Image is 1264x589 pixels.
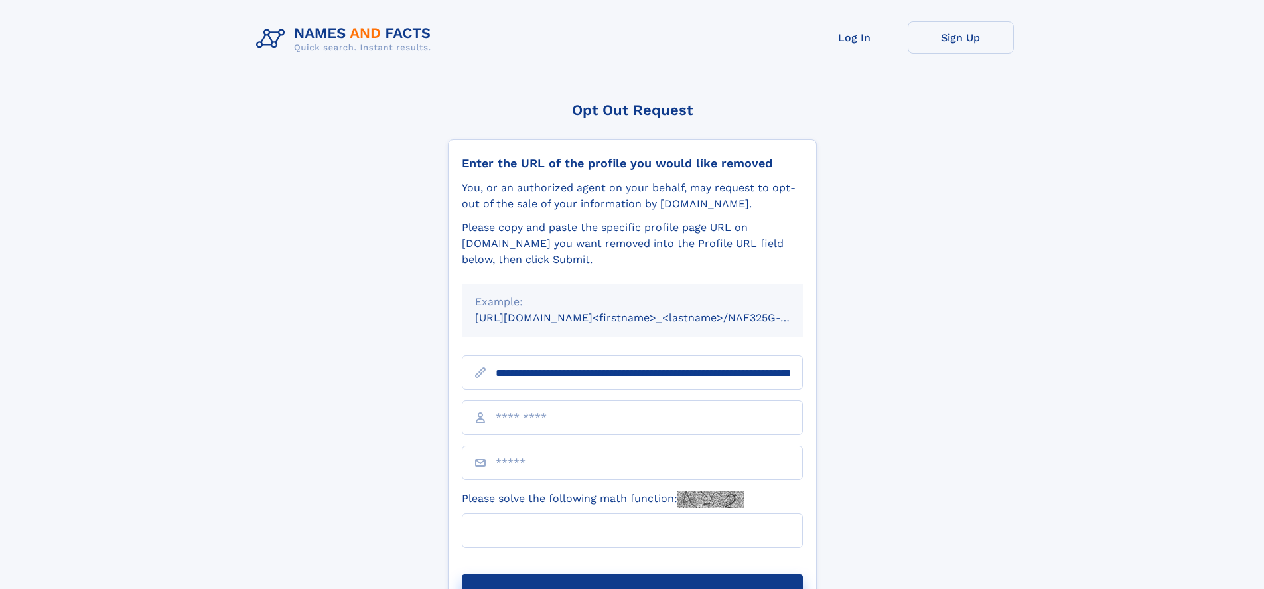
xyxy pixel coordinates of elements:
[251,21,442,57] img: Logo Names and Facts
[475,311,828,324] small: [URL][DOMAIN_NAME]<firstname>_<lastname>/NAF325G-xxxxxxxx
[448,102,817,118] div: Opt Out Request
[462,220,803,268] div: Please copy and paste the specific profile page URL on [DOMAIN_NAME] you want removed into the Pr...
[908,21,1014,54] a: Sign Up
[475,294,790,310] div: Example:
[462,180,803,212] div: You, or an authorized agent on your behalf, may request to opt-out of the sale of your informatio...
[462,156,803,171] div: Enter the URL of the profile you would like removed
[462,491,744,508] label: Please solve the following math function:
[802,21,908,54] a: Log In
